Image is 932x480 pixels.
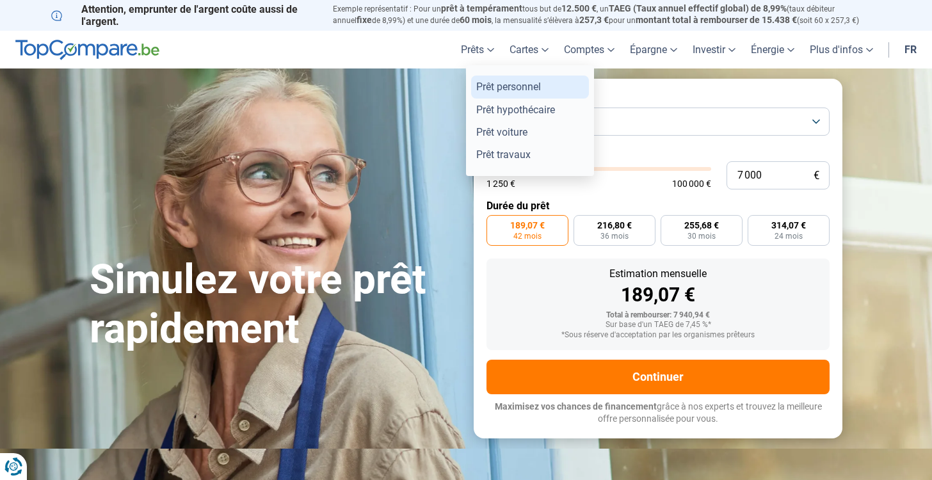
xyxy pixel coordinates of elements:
[333,3,881,26] p: Exemple représentatif : Pour un tous but de , un (taux débiteur annuel de 8,99%) et une durée de ...
[90,255,458,354] h1: Simulez votre prêt rapidement
[486,108,830,136] button: Prêt personnel
[460,15,492,25] span: 60 mois
[497,331,819,340] div: *Sous réserve d'acceptation par les organismes prêteurs
[486,360,830,394] button: Continuer
[556,31,622,68] a: Comptes
[441,3,522,13] span: prêt à tempérament
[802,31,881,68] a: Plus d'infos
[497,311,819,320] div: Total à rembourser: 7 940,94 €
[513,232,542,240] span: 42 mois
[486,200,830,212] label: Durée du prêt
[471,76,589,98] a: Prêt personnel
[453,31,502,68] a: Prêts
[497,321,819,330] div: Sur base d'un TAEG de 7,45 %*
[609,3,787,13] span: TAEG (Taux annuel effectif global) de 8,99%
[684,221,719,230] span: 255,68 €
[771,221,806,230] span: 314,07 €
[357,15,372,25] span: fixe
[561,3,597,13] span: 12.500 €
[497,269,819,279] div: Estimation mensuelle
[600,232,629,240] span: 36 mois
[636,15,797,25] span: montant total à rembourser de 15.438 €
[510,221,545,230] span: 189,07 €
[15,40,159,60] img: TopCompare
[672,179,711,188] span: 100 000 €
[495,401,657,412] span: Maximisez vos chances de financement
[486,179,515,188] span: 1 250 €
[486,146,830,158] label: Montant de l'emprunt
[685,31,743,68] a: Investir
[687,232,716,240] span: 30 mois
[486,401,830,426] p: grâce à nos experts et trouvez la meilleure offre personnalisée pour vous.
[743,31,802,68] a: Énergie
[502,31,556,68] a: Cartes
[579,15,609,25] span: 257,3 €
[814,170,819,181] span: €
[471,121,589,143] a: Prêt voiture
[597,221,632,230] span: 216,80 €
[486,92,830,104] label: But du prêt
[51,3,317,28] p: Attention, emprunter de l'argent coûte aussi de l'argent.
[897,31,924,68] a: fr
[471,99,589,121] a: Prêt hypothécaire
[775,232,803,240] span: 24 mois
[497,285,819,305] div: 189,07 €
[622,31,685,68] a: Épargne
[471,143,589,166] a: Prêt travaux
